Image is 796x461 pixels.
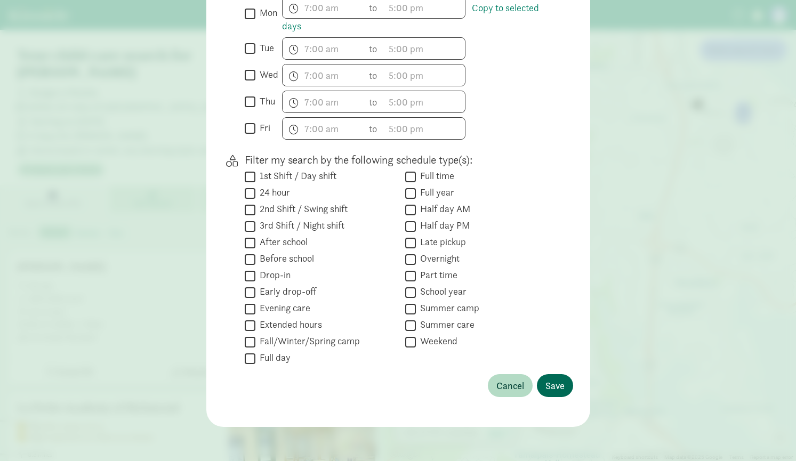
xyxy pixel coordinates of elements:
[416,252,460,265] label: Overnight
[416,236,466,248] label: Late pickup
[255,318,322,331] label: Extended hours
[255,95,275,108] label: thu
[545,378,565,393] span: Save
[255,68,278,81] label: wed
[416,335,457,347] label: Weekend
[488,374,533,397] button: Cancel
[283,64,364,86] input: 7:00 am
[255,186,290,199] label: 24 hour
[416,318,475,331] label: Summer care
[283,118,364,139] input: 7:00 am
[255,269,291,281] label: Drop-in
[255,236,308,248] label: After school
[255,302,310,314] label: Evening care
[416,186,454,199] label: Full year
[416,269,457,281] label: Part time
[255,219,344,232] label: 3rd Shift / Night shift
[255,42,274,54] label: tue
[369,42,379,56] span: to
[369,95,379,109] span: to
[416,285,467,298] label: School year
[416,219,470,232] label: Half day PM
[384,38,465,59] input: 5:00 pm
[255,122,270,134] label: fri
[416,302,479,314] label: Summer camp
[283,38,364,59] input: 7:00 am
[369,122,379,136] span: to
[369,1,379,15] span: to
[255,285,316,298] label: Early drop-off
[255,252,314,265] label: Before school
[384,118,465,139] input: 5:00 pm
[255,169,336,182] label: 1st Shift / Day shift
[496,378,524,393] span: Cancel
[245,152,556,167] p: Filter my search by the following schedule type(s):
[537,374,573,397] button: Save
[369,68,379,83] span: to
[384,91,465,112] input: 5:00 pm
[255,351,291,364] label: Full day
[416,203,470,215] label: Half day AM
[416,169,454,182] label: Full time
[283,91,364,112] input: 7:00 am
[255,203,348,215] label: 2nd Shift / Swing shift
[384,64,465,86] input: 5:00 pm
[255,6,277,19] label: mon
[255,335,360,347] label: Fall/Winter/Spring camp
